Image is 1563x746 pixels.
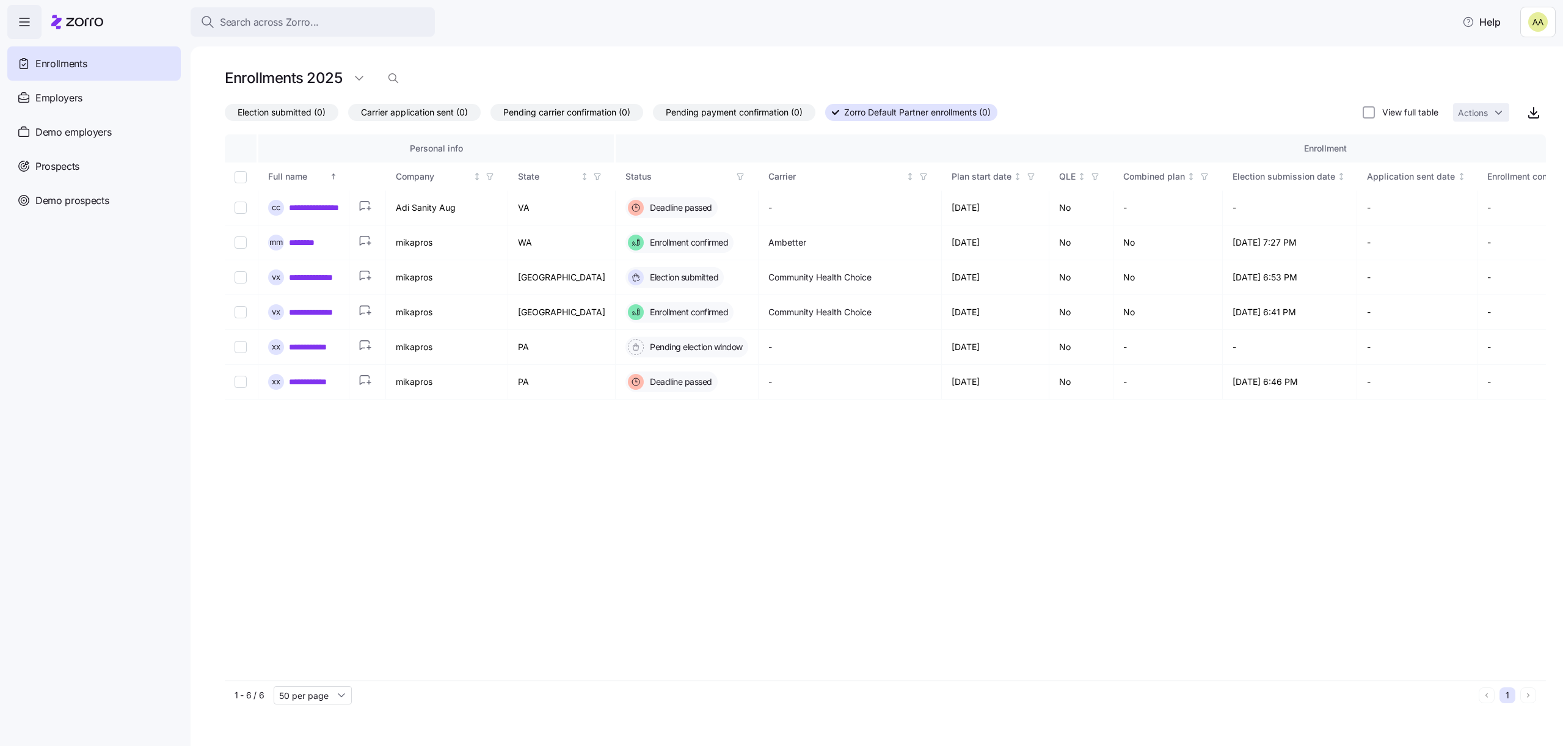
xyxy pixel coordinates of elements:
td: [DATE] 7:27 PM [1223,225,1358,260]
th: Election submission dateNot sorted [1223,163,1358,191]
span: Employers [35,90,82,106]
td: No [1113,225,1223,260]
td: [GEOGRAPHIC_DATA] [508,295,616,330]
div: Not sorted [1187,172,1195,181]
td: - [1113,191,1223,225]
span: Demo prospects [35,193,109,208]
span: - [768,202,772,214]
span: - [768,341,772,353]
input: Select record 5 [235,341,247,353]
button: 1 [1499,687,1515,703]
input: Select record 2 [235,236,247,249]
button: Next page [1520,687,1536,703]
input: Select record 3 [235,271,247,283]
div: Not sorted [906,172,914,181]
input: Select all records [235,171,247,183]
div: State [518,170,578,183]
th: StateNot sorted [508,163,616,191]
td: - [1223,191,1358,225]
td: [DATE] [942,191,1049,225]
td: WA [508,225,616,260]
div: Carrier [768,170,904,183]
span: Deadline passed [646,376,712,388]
div: Plan start date [952,170,1011,183]
td: - [1357,225,1477,260]
input: Select record 4 [235,306,247,318]
th: CarrierNot sorted [759,163,942,191]
button: Actions [1453,103,1509,122]
span: Deadline passed [646,202,712,214]
td: - [1113,330,1223,365]
td: [DATE] [942,365,1049,400]
span: Actions [1458,109,1488,117]
div: Company [396,170,470,183]
span: Zorro Default Partner enrollments (0) [844,104,991,120]
span: Carrier application sent (0) [361,104,468,120]
td: - [1113,365,1223,400]
div: Personal info [268,142,604,155]
th: Full nameSorted ascending [258,163,349,191]
a: Enrollments [7,46,181,81]
input: Select record 6 [235,376,247,388]
td: mikapros [386,260,508,295]
span: v x [272,273,280,281]
span: x x [272,343,280,351]
span: c c [272,203,280,211]
td: No [1049,260,1113,295]
td: [DATE] [942,330,1049,365]
div: Not sorted [473,172,481,181]
span: Enrollment confirmed [646,236,728,249]
span: m m [269,238,283,246]
td: - [1357,330,1477,365]
span: Election submitted [646,271,718,283]
img: 69dbe272839496de7880a03cd36c60c1 [1528,12,1548,32]
div: Status [625,170,731,183]
span: Prospects [35,159,79,174]
div: Not sorted [1077,172,1086,181]
span: 1 - 6 / 6 [235,689,264,701]
td: No [1113,295,1223,330]
button: Help [1452,10,1510,34]
span: Community Health Choice [768,271,872,283]
th: Combined planNot sorted [1113,163,1223,191]
div: Not sorted [1457,172,1466,181]
td: PA [508,330,616,365]
div: Election submission date [1233,170,1335,183]
a: Employers [7,81,181,115]
span: - [768,376,772,388]
span: Search across Zorro... [220,15,319,30]
th: CompanyNot sorted [386,163,508,191]
th: Application sent dateNot sorted [1357,163,1477,191]
td: [DATE] [942,225,1049,260]
span: Pending payment confirmation (0) [666,104,803,120]
span: Community Health Choice [768,306,872,318]
span: Demo employers [35,125,112,140]
td: mikapros [386,365,508,400]
h1: Enrollments 2025 [225,68,342,87]
div: Not sorted [1013,172,1022,181]
span: x x [272,378,280,386]
span: Pending carrier confirmation (0) [503,104,630,120]
td: - [1223,330,1358,365]
td: mikapros [386,330,508,365]
span: Pending election window [646,341,743,353]
span: Ambetter [768,236,806,249]
td: mikapros [386,225,508,260]
button: Search across Zorro... [191,7,435,37]
div: Sorted ascending [329,172,338,181]
td: - [1357,260,1477,295]
td: VA [508,191,616,225]
td: No [1049,365,1113,400]
div: Not sorted [580,172,589,181]
td: No [1113,260,1223,295]
button: Previous page [1479,687,1495,703]
span: v x [272,308,280,316]
label: View full table [1375,106,1438,119]
td: No [1049,191,1113,225]
a: Prospects [7,149,181,183]
input: Select record 1 [235,202,247,214]
td: - [1357,365,1477,400]
div: Application sent date [1367,170,1455,183]
td: [GEOGRAPHIC_DATA] [508,260,616,295]
td: [DATE] [942,260,1049,295]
